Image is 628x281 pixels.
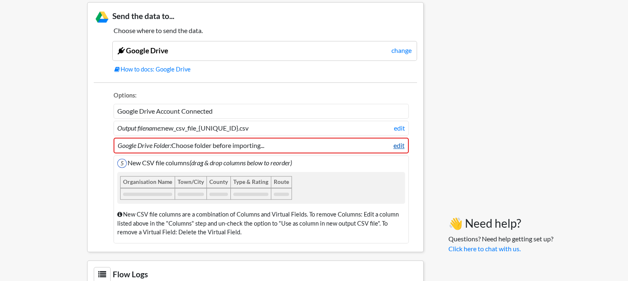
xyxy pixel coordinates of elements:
[114,91,409,102] li: Options:
[587,240,618,271] iframe: Drift Widget Chat Controller
[114,104,409,119] li: Google Drive Account Connected
[190,159,292,167] i: (drag & drop columns below to reorder)
[120,176,175,188] div: Organisation Name
[271,176,292,188] div: Route
[448,245,521,252] a: Click here to chat with us.
[230,176,271,188] div: Type & Rating
[117,206,405,241] div: New CSV file columns are a combination of Columns and Virtual Fields. To remove Columns: Edit a c...
[114,65,417,74] a: How to docs: Google Drive
[118,141,171,149] i: Google Drive Folder:
[94,9,417,25] h3: Send the data to...
[448,217,553,231] h3: 👋 Need help?
[393,140,405,150] a: edit
[94,9,110,25] img: Google Drive
[94,26,417,34] h5: Choose where to send the data.
[394,123,405,133] a: edit
[206,176,231,188] div: County
[391,45,412,55] a: change
[114,138,409,153] li: Choose folder before importing...
[114,155,409,243] li: New CSV file columns
[117,124,161,132] i: Output filename:
[118,46,168,55] a: Google Drive
[448,234,553,254] p: Questions? Need help getting set up?
[117,159,127,168] span: 5
[114,121,409,136] li: new_csv_file_{UNIQUE_ID}.csv
[175,176,207,188] div: Town/City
